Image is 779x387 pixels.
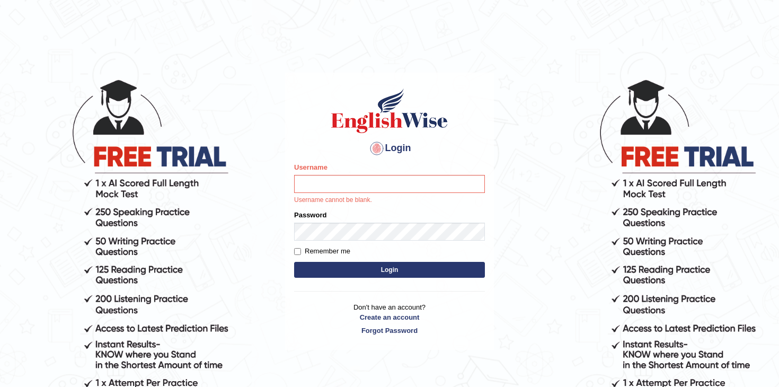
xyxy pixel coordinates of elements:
[294,302,485,335] p: Don't have an account?
[294,196,485,205] p: Username cannot be blank.
[294,262,485,278] button: Login
[294,312,485,322] a: Create an account
[294,326,485,336] a: Forgot Password
[294,140,485,157] h4: Login
[329,87,450,135] img: Logo of English Wise sign in for intelligent practice with AI
[294,210,326,220] label: Password
[294,248,301,255] input: Remember me
[294,162,327,172] label: Username
[294,246,350,257] label: Remember me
